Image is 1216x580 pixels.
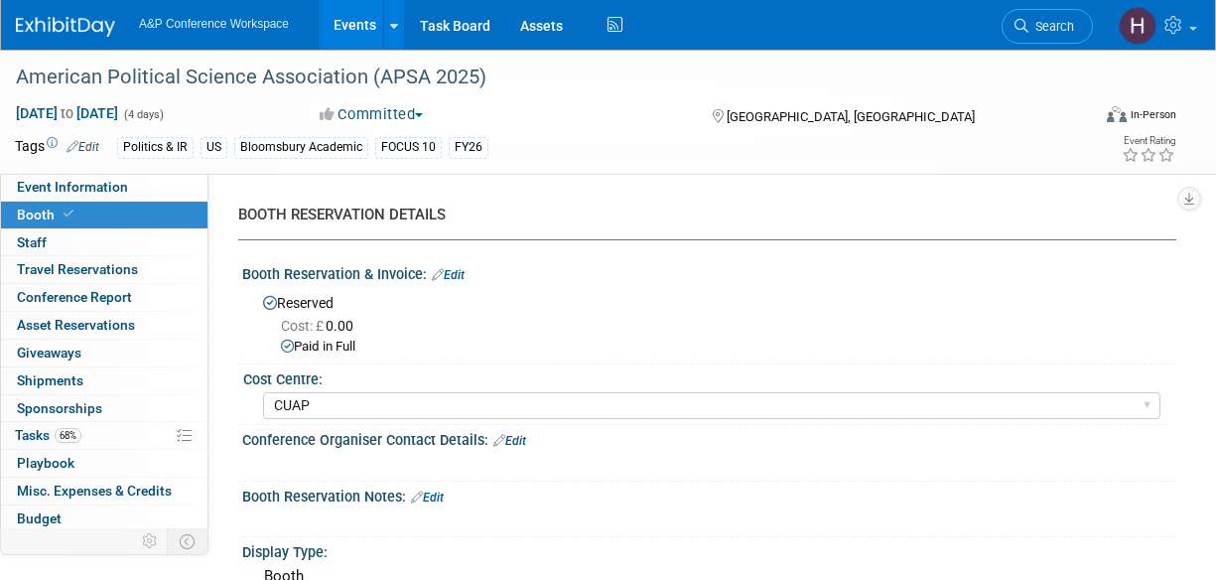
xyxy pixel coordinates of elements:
div: Politics & IR [117,137,194,158]
span: Travel Reservations [17,261,138,277]
span: A&P Conference Workspace [139,17,289,31]
span: 0.00 [281,318,361,334]
div: In-Person [1130,107,1176,122]
a: Edit [67,140,99,154]
td: Toggle Event Tabs [168,528,208,554]
span: [DATE] [DATE] [15,104,119,122]
span: Staff [17,234,47,250]
div: FY26 [449,137,488,158]
div: Event Rating [1122,136,1175,146]
span: Shipments [17,372,83,388]
div: BOOTH RESERVATION DETAILS [238,205,1161,225]
div: Cost Centre: [243,364,1167,389]
td: Personalize Event Tab Strip [133,528,168,554]
a: Travel Reservations [1,256,207,283]
div: US [201,137,227,158]
div: American Political Science Association (APSA 2025) [9,60,1077,95]
button: Committed [313,104,431,125]
img: Format-Inperson.png [1107,106,1127,122]
a: Edit [493,434,526,448]
a: Tasks68% [1,422,207,449]
span: Sponsorships [17,400,102,416]
a: Edit [432,268,465,282]
span: Event Information [17,179,128,195]
span: [GEOGRAPHIC_DATA], [GEOGRAPHIC_DATA] [727,109,975,124]
a: Booth [1,202,207,228]
span: to [58,105,76,121]
a: Sponsorships [1,395,207,422]
a: Event Information [1,174,207,201]
a: Asset Reservations [1,312,207,339]
div: Booth Reservation Notes: [242,482,1176,507]
a: Shipments [1,367,207,394]
span: Cost: £ [281,318,326,334]
span: Booth [17,207,77,222]
span: 68% [55,428,81,443]
a: Giveaways [1,340,207,366]
div: Display Type: [242,537,1176,562]
a: Budget [1,506,207,532]
i: Booth reservation complete [64,209,73,219]
div: Paid in Full [281,338,1161,357]
span: Asset Reservations [17,317,135,333]
span: Tasks [15,427,81,443]
span: Conference Report [17,289,132,305]
div: Conference Organiser Contact Details: [242,425,1176,451]
a: Search [1002,9,1093,44]
span: Search [1028,19,1074,34]
span: (4 days) [122,108,164,121]
a: Misc. Expenses & Credits [1,478,207,505]
span: Budget [17,510,62,526]
div: Reserved [257,288,1161,357]
span: Playbook [17,455,74,471]
span: Giveaways [17,345,81,361]
a: Edit [411,491,444,505]
td: Tags [15,136,99,159]
a: Conference Report [1,284,207,311]
div: Booth Reservation & Invoice: [242,259,1176,285]
div: Bloomsbury Academic [234,137,368,158]
div: Event Format [1008,103,1176,133]
a: Staff [1,229,207,256]
img: ExhibitDay [16,17,115,37]
div: FOCUS 10 [375,137,442,158]
a: Playbook [1,450,207,477]
span: Misc. Expenses & Credits [17,483,172,499]
img: Hannah Siegel [1119,7,1156,45]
